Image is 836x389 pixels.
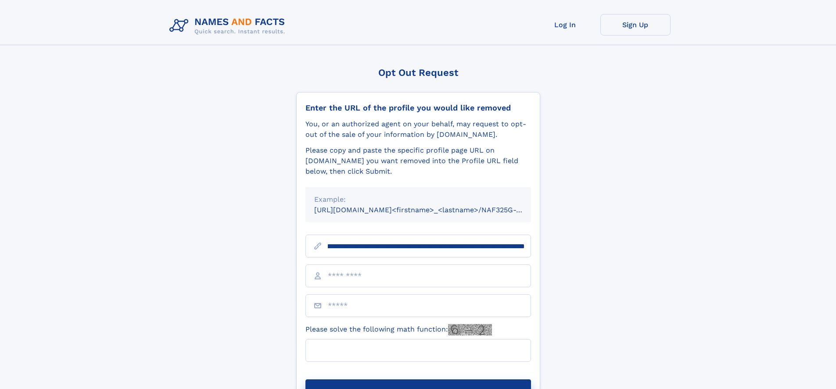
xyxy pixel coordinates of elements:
[305,145,531,177] div: Please copy and paste the specific profile page URL on [DOMAIN_NAME] you want removed into the Pr...
[296,67,540,78] div: Opt Out Request
[305,103,531,113] div: Enter the URL of the profile you would like removed
[305,119,531,140] div: You, or an authorized agent on your behalf, may request to opt-out of the sale of your informatio...
[600,14,671,36] a: Sign Up
[305,324,492,335] label: Please solve the following math function:
[314,206,548,214] small: [URL][DOMAIN_NAME]<firstname>_<lastname>/NAF325G-xxxxxxxx
[166,14,292,38] img: Logo Names and Facts
[530,14,600,36] a: Log In
[314,194,522,205] div: Example:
